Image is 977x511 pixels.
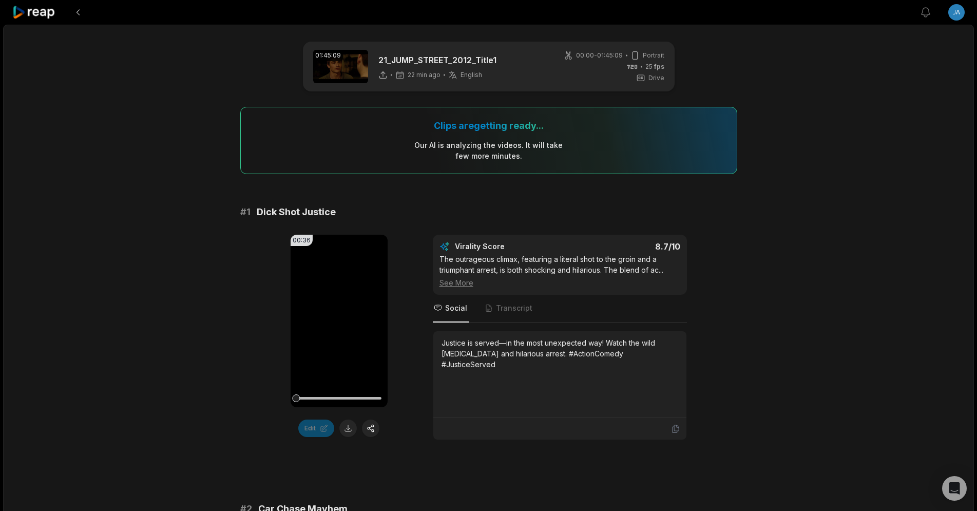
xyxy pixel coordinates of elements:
[654,63,664,70] span: fps
[648,73,664,83] span: Drive
[408,71,440,79] span: 22 min ago
[496,303,532,313] span: Transcript
[291,235,388,407] video: Your browser does not support mp4 format.
[461,71,482,79] span: English
[643,51,664,60] span: Portrait
[445,303,467,313] span: Social
[439,277,680,288] div: See More
[240,205,251,219] span: # 1
[378,54,496,66] p: 21_JUMP_STREET_2012_Title1
[645,62,664,71] span: 25
[570,241,680,252] div: 8.7 /10
[414,140,563,161] div: Our AI is analyzing the video s . It will take few more minutes.
[942,476,967,501] div: Open Intercom Messenger
[434,120,544,131] div: Clips are getting ready...
[313,50,343,61] div: 01:45:09
[298,420,334,437] button: Edit
[257,205,336,219] span: Dick Shot Justice
[576,51,623,60] span: 00:00 - 01:45:09
[433,295,687,323] nav: Tabs
[442,337,678,370] div: Justice is served—in the most unexpected way! Watch the wild [MEDICAL_DATA] and hilarious arrest....
[455,241,565,252] div: Virality Score
[439,254,680,288] div: The outrageous climax, featuring a literal shot to the groin and a triumphant arrest, is both sho...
